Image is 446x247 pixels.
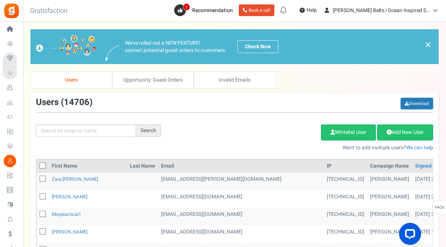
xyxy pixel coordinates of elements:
[367,173,412,190] td: [PERSON_NAME]
[367,160,412,173] th: Campaign Name
[367,190,412,208] td: [PERSON_NAME]
[158,225,324,243] td: [EMAIL_ADDRESS][DOMAIN_NAME]
[324,225,367,243] td: [TECHNICAL_ID]
[3,3,20,19] img: Gratisfaction
[52,211,81,218] a: moyatactical1
[324,160,367,173] th: IP
[435,201,445,214] span: FAQs
[324,190,367,208] td: [TECHNICAL_ID]
[324,208,367,225] td: [TECHNICAL_ID]
[136,124,161,137] div: Search
[112,71,194,89] a: Opportunity: Guest Orders
[52,228,87,235] a: [PERSON_NAME]
[158,208,324,225] td: General
[158,190,324,208] td: [EMAIL_ADDRESS][DOMAIN_NAME]
[377,124,433,141] a: Add New User
[239,4,274,16] a: Book a call
[52,176,98,183] a: zara.[PERSON_NAME]
[64,96,89,109] span: 14706
[401,98,433,109] a: Download
[333,7,431,14] span: [PERSON_NAME] Belts | Ocean Inspired S...
[367,225,412,243] td: [PERSON_NAME]
[305,7,317,14] span: Help
[22,4,76,18] h3: Gratisfaction
[321,124,376,141] a: Whitelist User
[425,40,431,49] a: ×
[172,144,433,151] p: Want to add multiple users?
[158,160,324,173] th: Email
[324,173,367,190] td: [TECHNICAL_ID]
[297,4,320,16] a: Help
[367,208,412,225] td: [PERSON_NAME]
[36,35,96,59] img: images
[106,45,120,61] img: images
[158,173,324,190] td: General
[194,71,275,89] a: Invalid Emails
[183,3,190,11] span: 1
[125,40,226,54] p: We've rolled out a NEW FEATURE! convert potential guest orders to customers.
[36,124,136,137] input: Search by email or name
[52,193,87,200] a: [PERSON_NAME]
[36,98,92,107] h3: Users ( )
[406,144,433,151] a: We can help
[127,160,158,173] th: Last Name
[174,4,236,16] a: 1 Recommendation
[49,160,127,173] th: First Name
[30,71,112,89] a: Users
[237,40,278,53] a: Check Now
[192,7,233,14] span: Recommendation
